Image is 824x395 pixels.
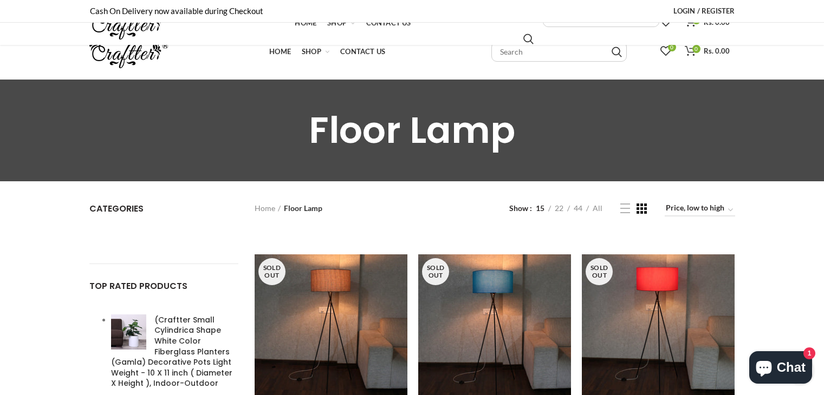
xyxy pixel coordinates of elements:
[295,18,316,27] span: Home
[327,18,347,27] span: Shop
[89,202,144,215] span: Categories
[704,47,730,55] span: Rs. 0.00
[673,6,735,15] span: Login / Register
[679,41,735,62] a: 0 Rs. 0.00
[335,41,391,62] a: Contact Us
[284,203,322,213] span: Floor Lamp
[668,43,676,51] span: 0
[340,47,385,56] span: Contact Us
[612,47,622,57] input: Search
[532,203,548,214] a: 15
[111,314,239,389] a: (Craftter Small Cylindrica Shape White Color Fiberglass Planters (Gamla) Decorative Pots Light We...
[570,203,586,214] a: 44
[302,47,321,56] span: Shop
[296,41,335,62] a: Shop
[692,45,700,53] span: 0
[264,41,296,62] a: Home
[89,280,187,292] span: TOP RATED PRODUCTS
[536,203,544,213] span: 15
[586,258,613,285] span: Sold Out
[655,41,677,62] a: 0
[555,203,563,213] span: 22
[523,34,534,44] input: Search
[422,258,449,285] span: Sold Out
[574,203,582,213] span: 44
[746,351,815,386] inbox-online-store-chat: Shopify online store chat
[255,203,281,214] a: Home
[309,104,515,156] span: Floor Lamp
[366,18,411,27] span: Contact Us
[589,203,606,214] a: All
[509,203,532,214] span: Show
[322,12,360,34] a: Shop
[593,203,602,213] span: All
[258,258,286,285] span: Sold Out
[551,203,567,214] a: 22
[111,314,232,389] span: (Craftter Small Cylindrica Shape White Color Fiberglass Planters (Gamla) Decorative Pots Light We...
[89,34,168,68] img: craftter.com
[269,47,291,56] span: Home
[491,42,627,62] input: Search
